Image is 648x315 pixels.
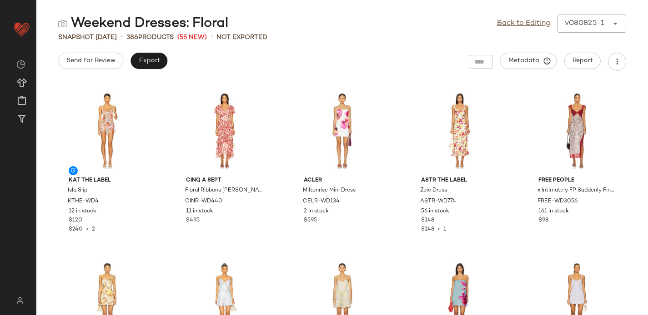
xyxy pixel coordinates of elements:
img: FREE-WD3056_V1.jpg [531,89,623,173]
span: Report [572,57,593,64]
span: Metadata [508,57,549,65]
span: Zoie Dress [420,187,447,195]
span: (55 New) [177,33,207,42]
img: ASTR-WD774_V1.jpg [414,89,506,173]
button: Export [131,53,167,69]
span: Snapshot [DATE] [58,33,117,42]
span: 11 in stock [186,207,213,216]
span: • [434,226,443,232]
img: CINR-WD440_V1.jpg [179,89,271,173]
span: KAT THE LABEL [69,177,146,185]
span: ASTR-WD774 [420,197,456,206]
img: svg%3e [11,297,29,304]
div: v080825-1 [565,18,604,29]
button: Report [564,53,601,69]
span: Isla Slip [68,187,87,195]
img: svg%3e [16,60,25,69]
span: 386 [126,34,138,41]
span: KTHE-WD4 [68,197,99,206]
span: Free People [538,177,616,185]
span: Send for Review [66,57,116,64]
span: Miltonrise Mini Dress [303,187,356,195]
span: x Intimately FP Suddenly Fine Maxi Slip Dress [537,187,615,195]
span: Cinq a Sept [186,177,263,185]
span: $240 [69,226,83,232]
a: Back to Editing [497,18,550,29]
span: $595 [304,217,317,225]
span: • [211,32,213,43]
span: ASTR the Label [421,177,498,185]
span: $148 [421,217,434,225]
span: 161 in stock [538,207,569,216]
div: Products [126,33,174,42]
span: $495 [186,217,200,225]
span: 2 [92,226,95,232]
span: Floral Ribbons [PERSON_NAME] Dress [185,187,262,195]
div: Weekend Dresses: Floral [58,15,228,33]
button: Send for Review [58,53,123,69]
span: Export [138,57,160,64]
img: CELR-WD134_V1.jpg [296,89,388,173]
span: 12 in stock [69,207,96,216]
img: svg%3e [58,19,67,28]
img: KTHE-WD4_V1.jpg [61,89,153,173]
span: CELR-WD134 [303,197,340,206]
span: $148 [421,226,434,232]
span: 56 in stock [421,207,449,216]
span: $120 [69,217,82,225]
span: CINR-WD440 [185,197,222,206]
span: $98 [538,217,548,225]
span: • [83,226,92,232]
span: 1 [443,226,446,232]
span: FREE-WD3056 [537,197,578,206]
button: Metadata [500,53,557,69]
img: heart_red.DM2ytmEG.svg [13,20,31,38]
span: • [121,32,123,43]
span: Acler [304,177,381,185]
span: Not Exported [216,33,267,42]
span: 2 in stock [304,207,329,216]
